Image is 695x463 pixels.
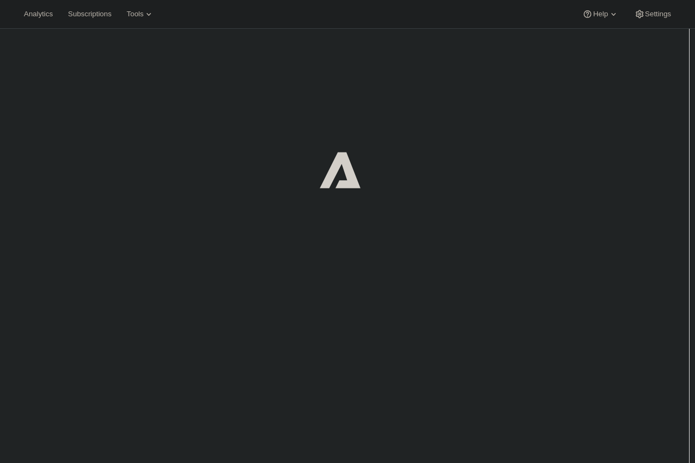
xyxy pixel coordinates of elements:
span: Help [593,10,608,18]
button: Analytics [17,7,59,22]
button: Settings [628,7,678,22]
button: Subscriptions [61,7,118,22]
span: Analytics [24,10,53,18]
span: Tools [127,10,143,18]
button: Help [576,7,625,22]
span: Subscriptions [68,10,111,18]
span: Settings [645,10,671,18]
button: Tools [120,7,161,22]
